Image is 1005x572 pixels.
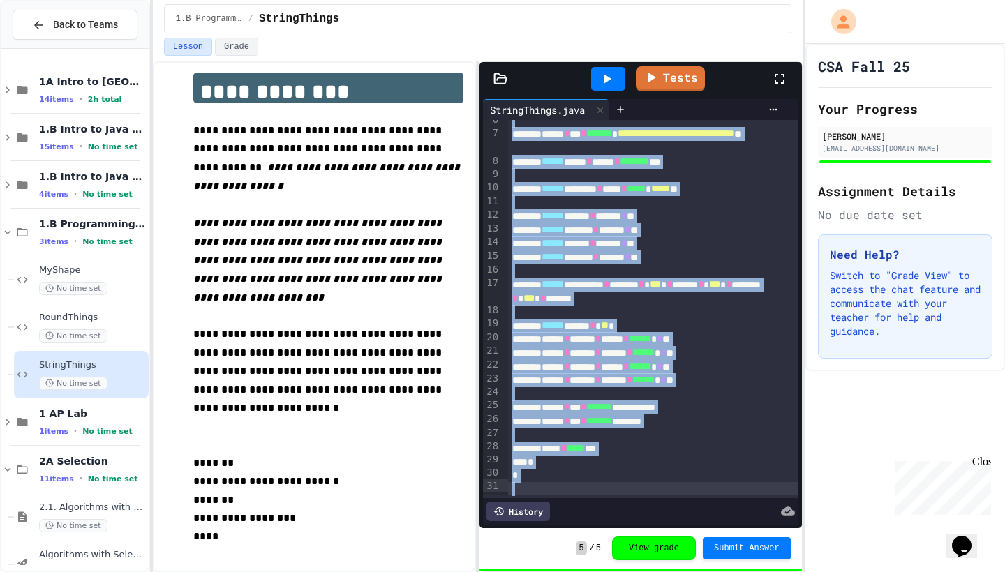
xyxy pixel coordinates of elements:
span: 1.B Intro to Java (Practice) [39,170,146,183]
div: [EMAIL_ADDRESS][DOMAIN_NAME] [822,143,988,153]
span: • [80,93,82,105]
span: No time set [39,377,107,390]
div: 8 [483,154,500,168]
span: 1A Intro to [GEOGRAPHIC_DATA] [39,75,146,88]
span: No time set [82,237,133,246]
div: 24 [483,385,500,398]
span: StringThings [259,10,339,27]
div: 16 [483,263,500,276]
span: 2.1. Algorithms with Selection and Repetition [39,502,146,513]
div: 14 [483,235,500,249]
span: 1 items [39,427,68,436]
span: • [80,473,82,484]
div: 11 [483,195,500,208]
div: 15 [483,249,500,263]
div: 28 [483,439,500,453]
span: No time set [88,474,138,483]
div: 13 [483,222,500,236]
div: [PERSON_NAME] [822,130,988,142]
span: • [74,236,77,247]
span: 1 AP Lab [39,407,146,420]
button: Lesson [164,38,212,56]
div: 30 [483,466,500,479]
button: Grade [215,38,258,56]
div: 17 [483,276,500,303]
span: 1.B Programming Challenges [39,218,146,230]
span: / [248,13,253,24]
div: 27 [483,426,500,439]
div: My Account [817,6,860,38]
div: No due date set [818,206,992,223]
span: / [590,543,595,554]
span: • [74,426,77,437]
span: 4 items [39,190,68,199]
span: 5 [596,543,601,554]
div: 6 [483,113,500,126]
span: 15 items [39,142,74,151]
span: No time set [39,519,107,532]
span: No time set [88,142,138,151]
span: 1.B Programming Challenges [176,13,243,24]
h2: Your Progress [818,99,992,119]
span: Back to Teams [53,17,118,32]
button: Submit Answer [703,537,791,559]
div: 7 [483,126,500,153]
h3: Need Help? [830,246,981,263]
span: 2h total [88,95,122,104]
span: 5 [576,541,586,555]
span: 3 items [39,237,68,246]
span: No time set [82,427,133,436]
div: StringThings.java [483,103,592,117]
div: 25 [483,398,500,412]
div: 19 [483,317,500,331]
span: • [74,188,77,200]
span: Algorithms with Selection and Repetition - Topic 2.1 [39,549,146,561]
span: RoundThings [39,312,146,324]
button: View grade [612,536,696,560]
span: No time set [82,190,133,199]
div: StringThings.java [483,99,609,120]
span: No time set [39,282,107,295]
span: • [80,141,82,152]
div: Chat with us now!Close [6,6,96,89]
div: 9 [483,167,500,181]
div: History [486,502,550,521]
span: No time set [39,329,107,343]
div: 20 [483,331,500,345]
h2: Assignment Details [818,181,992,201]
span: Submit Answer [714,543,780,554]
div: 10 [483,181,500,195]
span: StringThings [39,359,146,371]
div: 18 [483,303,500,317]
span: 11 items [39,474,74,483]
h1: CSA Fall 25 [818,57,910,76]
span: 2A Selection [39,455,146,467]
div: 31 [483,479,500,492]
iframe: chat widget [889,456,991,515]
iframe: chat widget [946,516,991,558]
div: 12 [483,208,500,222]
div: 23 [483,372,500,386]
span: MyShape [39,264,146,276]
div: 26 [483,412,500,426]
div: 29 [483,453,500,466]
a: Tests [636,66,705,91]
span: 1.B Intro to Java (Lesson) [39,123,146,135]
span: 14 items [39,95,74,104]
div: 22 [483,358,500,372]
div: 21 [483,344,500,358]
button: Back to Teams [13,10,137,40]
p: Switch to "Grade View" to access the chat feature and communicate with your teacher for help and ... [830,269,981,338]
